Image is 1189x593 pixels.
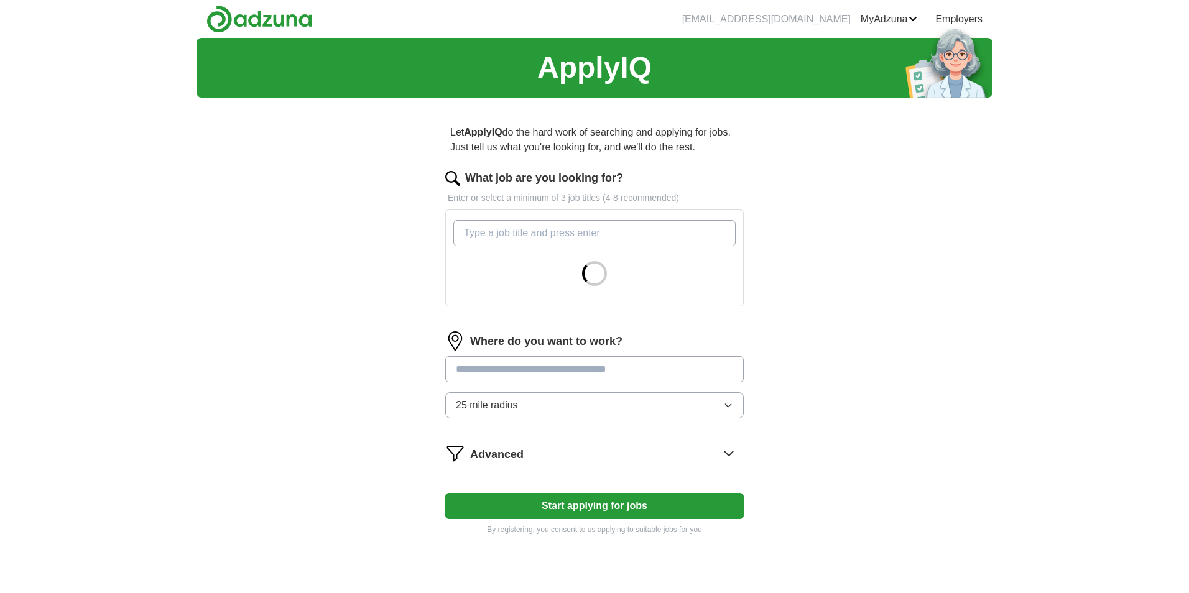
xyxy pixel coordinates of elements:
[465,170,623,186] label: What job are you looking for?
[445,443,465,463] img: filter
[464,127,502,137] strong: ApplyIQ
[682,12,851,27] li: [EMAIL_ADDRESS][DOMAIN_NAME]
[445,392,744,418] button: 25 mile radius
[537,45,652,90] h1: ApplyIQ
[935,12,983,27] a: Employers
[445,171,460,186] img: search.png
[470,333,622,350] label: Where do you want to work?
[861,12,918,27] a: MyAdzuna
[445,331,465,351] img: location.png
[445,524,744,535] p: By registering, you consent to us applying to suitable jobs for you
[445,493,744,519] button: Start applying for jobs
[206,5,312,33] img: Adzuna logo
[445,191,744,205] p: Enter or select a minimum of 3 job titles (4-8 recommended)
[456,398,518,413] span: 25 mile radius
[470,446,524,463] span: Advanced
[445,120,744,160] p: Let do the hard work of searching and applying for jobs. Just tell us what you're looking for, an...
[453,220,736,246] input: Type a job title and press enter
